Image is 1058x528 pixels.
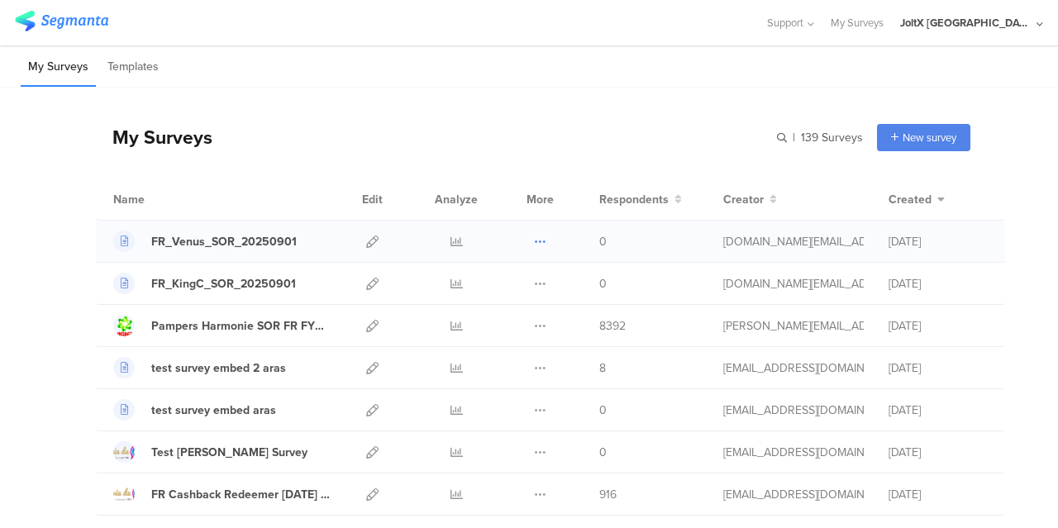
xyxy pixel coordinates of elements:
div: test survey embed aras [151,402,276,419]
button: Creator [723,191,777,208]
a: test survey embed 2 aras [113,357,286,378]
a: Test [PERSON_NAME] Survey [113,441,307,463]
div: Pampers Harmonie SOR FR FY2526 [151,317,330,335]
button: Respondents [599,191,682,208]
div: Test Laurine Cashback Survey [151,444,307,461]
span: 0 [599,233,607,250]
div: [DATE] [889,486,988,503]
div: FR_KingC_SOR_20250901 [151,275,296,293]
div: gommers.ag@pg.com [723,275,864,293]
div: FR_Venus_SOR_20250901 [151,233,297,250]
div: More [522,178,558,220]
span: 8392 [599,317,626,335]
div: Analyze [431,178,481,220]
li: My Surveys [21,48,96,87]
div: [DATE] [889,444,988,461]
div: [DATE] [889,275,988,293]
div: [DATE] [889,402,988,419]
img: segmanta logo [15,11,108,31]
div: test survey embed 2 aras [151,359,286,377]
div: My Surveys [96,123,212,151]
span: 0 [599,402,607,419]
div: JoltX [GEOGRAPHIC_DATA] [900,15,1032,31]
a: test survey embed aras [113,399,276,421]
span: Created [889,191,932,208]
span: 139 Surveys [801,129,863,146]
span: 8 [599,359,606,377]
div: Name [113,191,212,208]
div: [DATE] [889,317,988,335]
span: New survey [903,130,956,145]
a: FR_Venus_SOR_20250901 [113,231,297,252]
div: ozkan.a@pg.com [723,359,864,377]
span: 0 [599,275,607,293]
div: gommers.ag@pg.com [723,233,864,250]
span: | [790,129,798,146]
div: [DATE] [889,233,988,250]
span: Support [767,15,803,31]
div: Edit [355,178,390,220]
span: 0 [599,444,607,461]
span: 916 [599,486,617,503]
li: Templates [100,48,166,87]
div: debout.ld@pg.com [723,444,864,461]
span: Respondents [599,191,669,208]
button: Created [889,191,945,208]
span: Creator [723,191,764,208]
div: [DATE] [889,359,988,377]
div: sampieri.j@pg.com [723,317,864,335]
div: malestic.lm@pg.com [723,486,864,503]
div: ozkan.a@pg.com [723,402,864,419]
div: FR Cashback Redeemer MAY 25 Survey [151,486,330,503]
a: FR_KingC_SOR_20250901 [113,273,296,294]
a: Pampers Harmonie SOR FR FY2526 [113,315,330,336]
a: FR Cashback Redeemer [DATE] Survey [113,483,330,505]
